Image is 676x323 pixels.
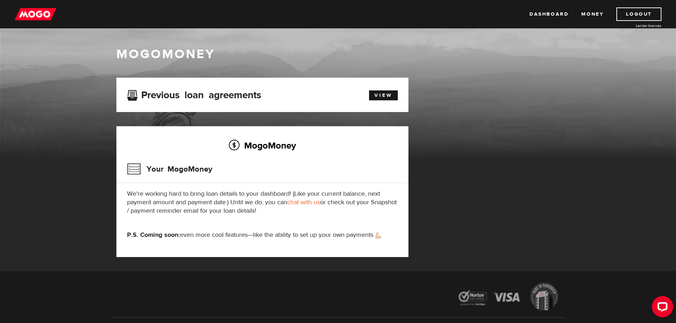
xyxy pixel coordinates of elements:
[127,138,398,153] h2: MogoMoney
[127,231,180,239] strong: P.S. Coming soon:
[287,198,320,206] a: chat with us
[127,190,398,215] p: We're working hard to bring loan details to your dashboard! (Like your current balance, next paym...
[375,233,381,239] img: strong arm emoji
[15,7,56,21] img: mogo_logo-11ee424be714fa7cbb0f0f49df9e16ec.png
[608,23,661,28] a: Lender licences
[127,160,212,178] h3: Your MogoMoney
[646,293,676,323] iframe: LiveChat chat widget
[616,7,661,21] a: Logout
[369,90,398,100] a: View
[127,89,261,99] h3: Previous loan agreements
[581,7,604,21] a: Money
[452,277,565,317] img: legal-icons-92a2ffecb4d32d839781d1b4e4802d7b.png
[529,7,568,21] a: Dashboard
[127,231,398,239] p: even more cool features—like the ability to set up your own payments
[116,47,560,62] h1: MogoMoney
